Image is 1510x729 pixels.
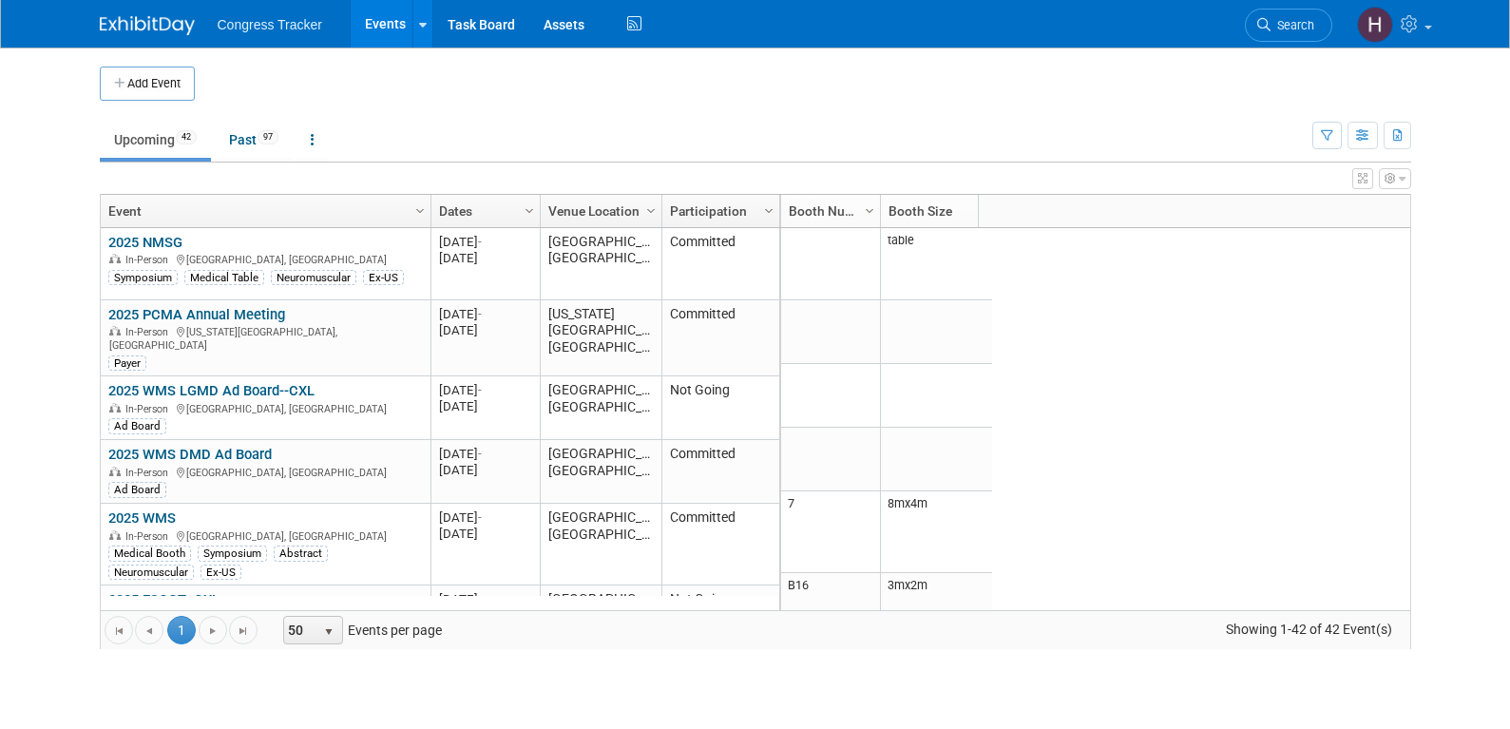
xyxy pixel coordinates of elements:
a: Search [1245,9,1332,42]
a: Booth Size [889,195,980,227]
span: 50 [284,617,316,643]
div: [GEOGRAPHIC_DATA], [GEOGRAPHIC_DATA] [108,251,422,267]
img: In-Person Event [109,530,121,540]
a: 2025 ESGCT--CXL [108,591,220,608]
div: Ex-US [363,270,404,285]
a: 2025 WMS LGMD Ad Board--CXL [108,382,315,399]
td: [GEOGRAPHIC_DATA], [GEOGRAPHIC_DATA] [540,440,661,504]
div: [DATE] [439,526,531,542]
img: In-Person Event [109,467,121,476]
span: Go to the first page [111,623,126,639]
td: [GEOGRAPHIC_DATA], [GEOGRAPHIC_DATA] [540,228,661,300]
a: Column Settings [859,195,880,223]
span: Column Settings [643,203,659,219]
a: Venue Location [548,195,649,227]
span: Column Settings [522,203,537,219]
a: Go to the last page [229,616,258,644]
div: Ex-US [201,565,241,580]
a: Go to the previous page [135,616,163,644]
span: - [478,447,482,461]
span: select [321,624,336,640]
span: In-Person [125,403,174,415]
div: Ad Board [108,482,166,497]
a: Participation [670,195,767,227]
div: Abstract [274,546,328,561]
span: Column Settings [761,203,776,219]
span: - [478,510,482,525]
td: Committed [661,440,779,504]
div: [DATE] [439,446,531,462]
div: [GEOGRAPHIC_DATA], [GEOGRAPHIC_DATA] [108,400,422,416]
td: [GEOGRAPHIC_DATA], [GEOGRAPHIC_DATA] [540,504,661,585]
span: Column Settings [974,203,989,219]
div: Symposium [108,270,178,285]
a: Upcoming42 [100,122,211,158]
span: 97 [258,130,278,144]
span: Go to the last page [236,623,251,639]
td: 3mx2m [880,573,992,637]
td: 8mx4m [880,491,992,573]
div: Ad Board [108,418,166,433]
td: [GEOGRAPHIC_DATA], [GEOGRAPHIC_DATA] [540,376,661,440]
td: Committed [661,300,779,376]
span: In-Person [125,467,174,479]
div: [DATE] [439,322,531,338]
span: Search [1271,18,1314,32]
td: table [880,228,992,300]
a: Booth Number [789,195,868,227]
span: 1 [167,616,196,644]
div: Medical Table [184,270,264,285]
span: Go to the next page [205,623,220,639]
td: Not Going [661,376,779,440]
span: Column Settings [862,203,877,219]
td: Committed [661,504,779,585]
button: Add Event [100,67,195,101]
span: In-Person [125,530,174,543]
span: - [478,235,482,249]
img: In-Person Event [109,403,121,412]
div: [DATE] [439,509,531,526]
a: Column Settings [758,195,779,223]
div: [DATE] [439,234,531,250]
span: - [478,307,482,321]
a: Column Settings [519,195,540,223]
span: Congress Tracker [218,17,322,32]
div: [DATE] [439,591,531,607]
span: Showing 1-42 of 42 Event(s) [1208,616,1409,643]
a: Past97 [215,122,293,158]
span: - [478,592,482,606]
a: 2025 WMS [108,509,176,527]
div: [DATE] [439,462,531,478]
img: In-Person Event [109,326,121,336]
a: 2025 WMS DMD Ad Board [108,446,272,463]
span: Column Settings [412,203,428,219]
span: Events per page [258,616,461,644]
div: Neuromuscular [271,270,356,285]
a: Dates [439,195,527,227]
span: - [478,383,482,397]
img: Heather Jones [1357,7,1393,43]
a: Column Settings [640,195,661,223]
a: 2025 PCMA Annual Meeting [108,306,285,323]
div: [DATE] [439,250,531,266]
a: 2025 NMSG [108,234,182,251]
a: Column Settings [971,195,992,223]
img: ExhibitDay [100,16,195,35]
a: Go to the next page [199,616,227,644]
div: [DATE] [439,306,531,322]
span: In-Person [125,254,174,266]
a: Go to the first page [105,616,133,644]
div: Medical Booth [108,546,191,561]
div: [US_STATE][GEOGRAPHIC_DATA], [GEOGRAPHIC_DATA] [108,323,422,352]
div: Payer [108,355,146,371]
div: Symposium [198,546,267,561]
td: B16 [781,573,880,637]
td: Committed [661,228,779,300]
div: [GEOGRAPHIC_DATA], [GEOGRAPHIC_DATA] [108,528,422,544]
img: In-Person Event [109,254,121,263]
span: In-Person [125,326,174,338]
div: [DATE] [439,382,531,398]
a: Column Settings [410,195,430,223]
td: 7 [781,491,880,573]
td: [GEOGRAPHIC_DATA], [GEOGRAPHIC_DATA] [540,585,661,649]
